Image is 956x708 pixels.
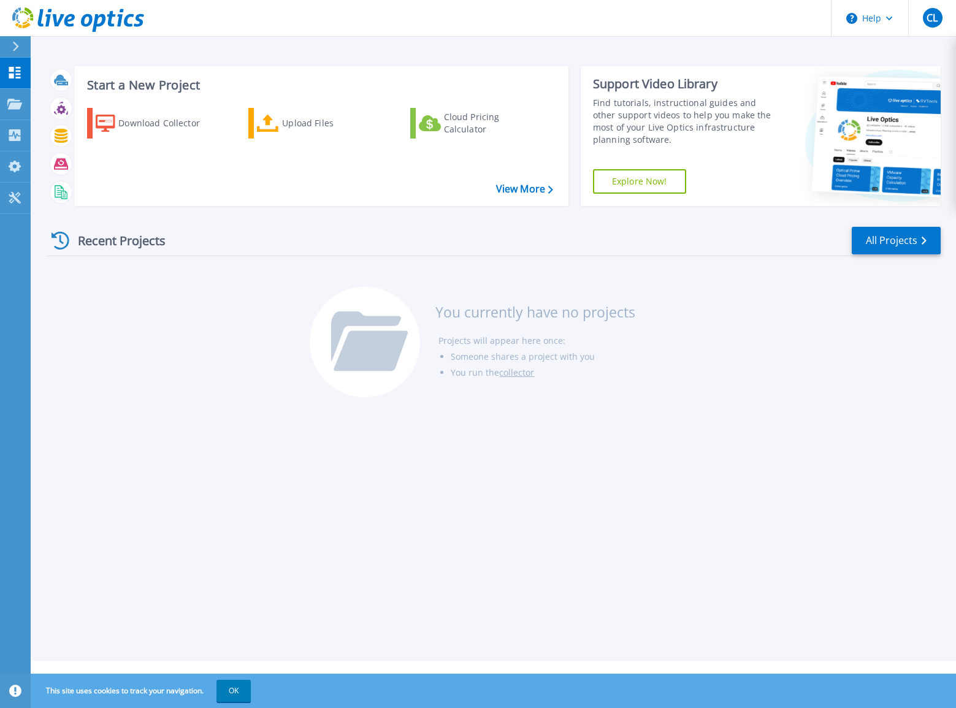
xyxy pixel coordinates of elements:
[87,78,553,92] h3: Start a New Project
[248,108,385,139] a: Upload Files
[593,76,774,92] div: Support Video Library
[435,305,635,319] h3: You currently have no projects
[499,367,534,378] a: collector
[451,365,635,381] li: You run the
[34,680,251,702] span: This site uses cookies to track your navigation.
[118,111,216,135] div: Download Collector
[47,226,182,256] div: Recent Projects
[438,333,635,349] li: Projects will appear here once:
[593,97,774,146] div: Find tutorials, instructional guides and other support videos to help you make the most of your L...
[852,227,941,254] a: All Projects
[927,13,938,23] span: CL
[451,349,635,365] li: Someone shares a project with you
[282,111,380,135] div: Upload Files
[496,183,553,195] a: View More
[410,108,547,139] a: Cloud Pricing Calculator
[216,680,251,702] button: OK
[593,169,686,194] a: Explore Now!
[444,111,542,135] div: Cloud Pricing Calculator
[87,108,224,139] a: Download Collector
